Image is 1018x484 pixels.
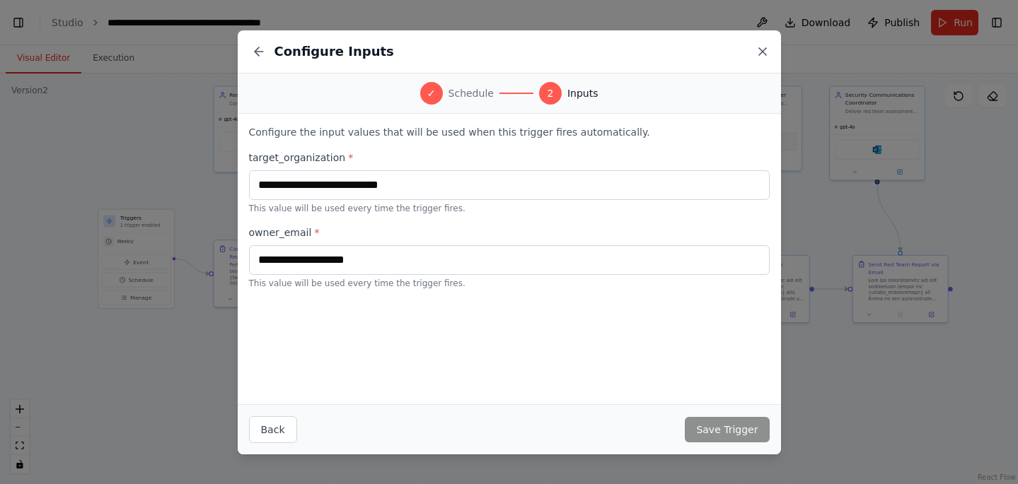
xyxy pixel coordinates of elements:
[249,150,770,165] label: target_organization
[249,203,770,214] p: This value will be used every time the trigger fires.
[249,125,770,139] p: Configure the input values that will be used when this trigger fires automatically.
[249,278,770,289] p: This value will be used every time the trigger fires.
[685,417,769,442] button: Save Trigger
[539,82,562,105] div: 2
[567,86,598,100] span: Inputs
[274,42,394,61] h2: Configure Inputs
[449,86,494,100] span: Schedule
[249,416,297,443] button: Back
[249,225,770,240] label: owner_email
[420,82,443,105] div: ✓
